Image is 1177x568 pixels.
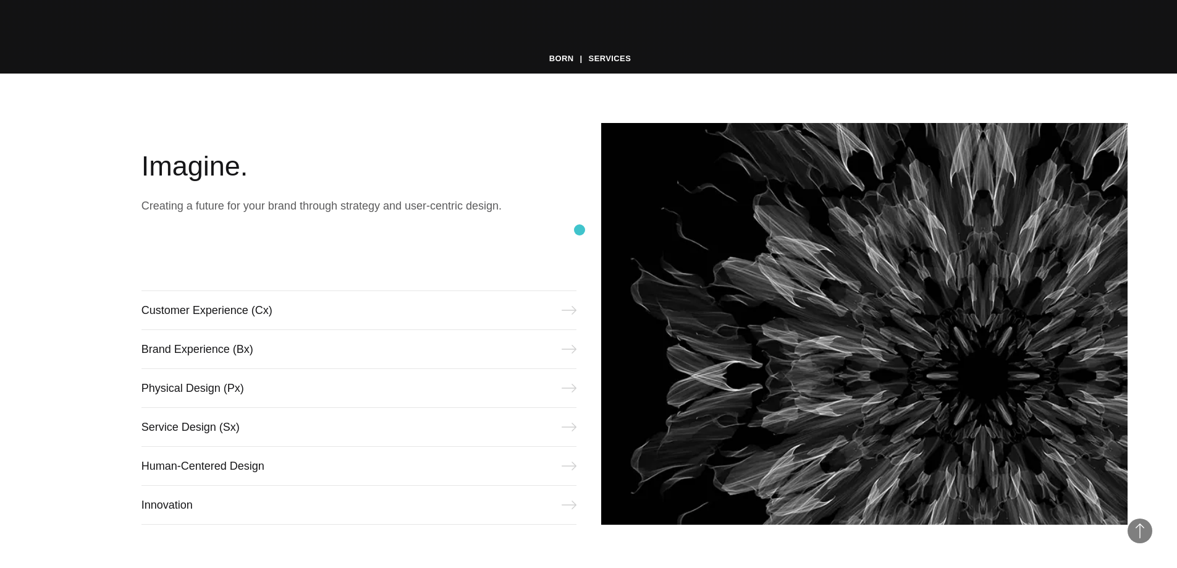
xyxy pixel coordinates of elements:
[141,329,576,369] a: Brand Experience (Bx)
[141,407,576,447] a: Service Design (Sx)
[1128,519,1152,543] button: Back to Top
[141,290,576,330] a: Customer Experience (Cx)
[549,49,574,68] a: BORN
[141,485,576,525] a: Innovation
[141,148,576,185] h2: Imagine.
[141,446,576,486] a: Human-Centered Design
[141,368,576,408] a: Physical Design (Px)
[141,197,576,214] p: Creating a future for your brand through strategy and user-centric design.
[589,49,631,68] a: Services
